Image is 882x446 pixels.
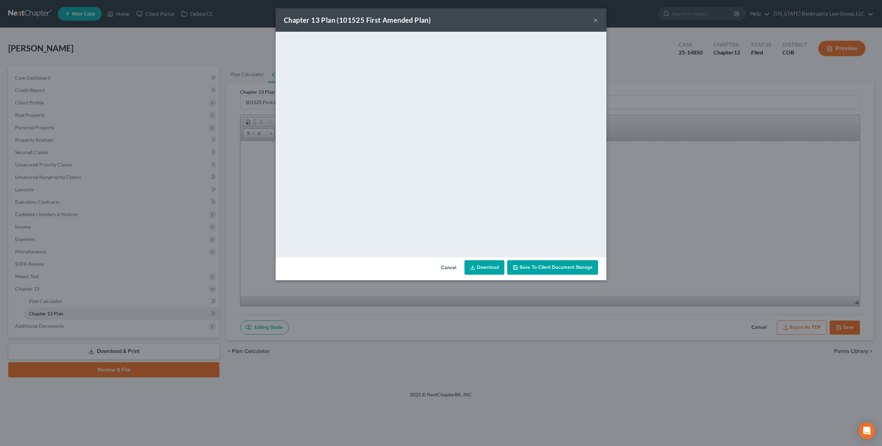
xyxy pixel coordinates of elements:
a: Download [464,260,504,275]
button: Cancel [435,261,462,275]
button: × [593,16,598,24]
div: Open Intercom Messenger [859,423,875,439]
span: Save to Client Document Storage [520,264,593,270]
iframe: <object ng-attr-data='[URL][DOMAIN_NAME]' type='application/pdf' width='100%' height='650px'></ob... [276,32,606,256]
button: Save to Client Document Storage [507,260,598,275]
div: Chapter 13 Plan (101525 First Amended Plan) [284,15,431,25]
